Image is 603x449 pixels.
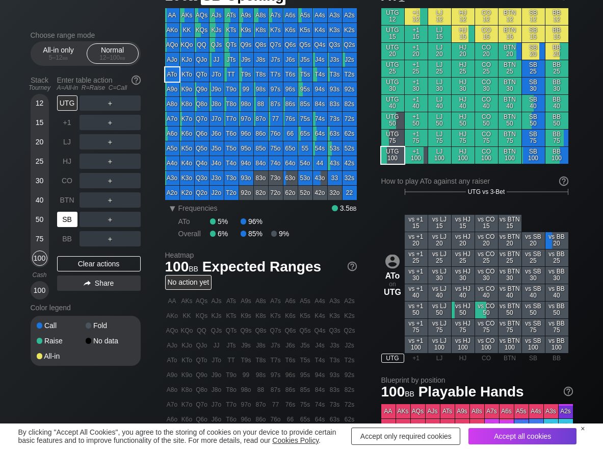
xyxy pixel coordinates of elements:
[37,353,86,360] div: All-in
[328,97,342,111] div: 83s
[80,212,141,227] div: ＋
[343,127,357,141] div: 62s
[130,74,142,86] img: help.32db89a4.svg
[178,204,218,212] span: Frequencies
[522,130,545,146] div: SB 75
[209,38,224,52] div: QJs
[120,54,125,61] span: bb
[283,67,298,82] div: T6s
[313,186,327,200] div: 42o
[180,53,194,67] div: KJo
[239,112,253,126] div: 97o
[80,95,141,111] div: ＋
[195,127,209,141] div: Q6o
[32,192,47,208] div: 40
[558,176,569,187] img: help.32db89a4.svg
[545,78,568,94] div: BB 30
[283,23,298,37] div: K6s
[405,78,428,94] div: +1 30
[545,147,568,164] div: BB 100
[80,192,141,208] div: ＋
[313,127,327,141] div: 64s
[452,78,475,94] div: HJ 30
[405,95,428,112] div: +1 40
[452,60,475,77] div: HJ 25
[499,8,521,25] div: BTN 12
[80,173,141,188] div: ＋
[195,97,209,111] div: Q8o
[475,60,498,77] div: CO 25
[269,53,283,67] div: J7s
[254,67,268,82] div: T8s
[209,112,224,126] div: J7o
[27,84,53,91] div: Tourney
[224,67,239,82] div: TT
[313,82,327,96] div: 94s
[195,67,209,82] div: QTo
[224,127,239,141] div: T6o
[254,82,268,96] div: 98s
[452,95,475,112] div: HJ 40
[195,8,209,22] div: AQs
[343,141,357,156] div: 52s
[180,156,194,170] div: K4o
[209,141,224,156] div: J5o
[343,156,357,170] div: 42s
[254,53,268,67] div: J8s
[405,8,428,25] div: +1 12
[385,254,400,268] img: icon-avatar.b40e07d9.svg
[522,60,545,77] div: SB 25
[381,26,404,42] div: UTG 15
[31,31,141,39] h2: Choose range mode
[32,231,47,246] div: 75
[328,82,342,96] div: 93s
[57,72,141,95] div: Enter table action
[224,171,239,185] div: T3o
[522,95,545,112] div: SB 40
[209,8,224,22] div: AJs
[239,23,253,37] div: K9s
[328,127,342,141] div: 63s
[80,115,141,130] div: ＋
[269,186,283,200] div: 72o
[313,97,327,111] div: 84s
[405,215,428,232] div: vs +1 15
[545,26,568,42] div: BB 15
[298,156,312,170] div: 54o
[35,44,82,63] div: All-in only
[452,147,475,164] div: HJ 100
[428,147,451,164] div: LJ 100
[475,43,498,60] div: CO 20
[298,23,312,37] div: K5s
[37,337,86,344] div: Raise
[475,147,498,164] div: CO 100
[239,8,253,22] div: A9s
[522,8,545,25] div: SB 12
[165,127,179,141] div: A6o
[269,23,283,37] div: K7s
[272,436,319,444] a: Cookies Policy
[269,141,283,156] div: 75o
[381,78,404,94] div: UTG 30
[269,156,283,170] div: 74o
[57,115,77,130] div: +1
[180,141,194,156] div: K5o
[80,134,141,149] div: ＋
[195,53,209,67] div: QJo
[86,337,135,344] div: No data
[254,97,268,111] div: 88
[468,188,505,195] span: UTG vs 3-Bet
[32,212,47,227] div: 50
[283,97,298,111] div: 86s
[165,186,179,200] div: A2o
[313,8,327,22] div: A4s
[499,43,521,60] div: BTN 20
[328,53,342,67] div: J3s
[180,186,194,200] div: K2o
[313,67,327,82] div: T4s
[298,38,312,52] div: Q5s
[239,156,253,170] div: 94o
[283,38,298,52] div: Q6s
[283,8,298,22] div: A6s
[313,53,327,67] div: J4s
